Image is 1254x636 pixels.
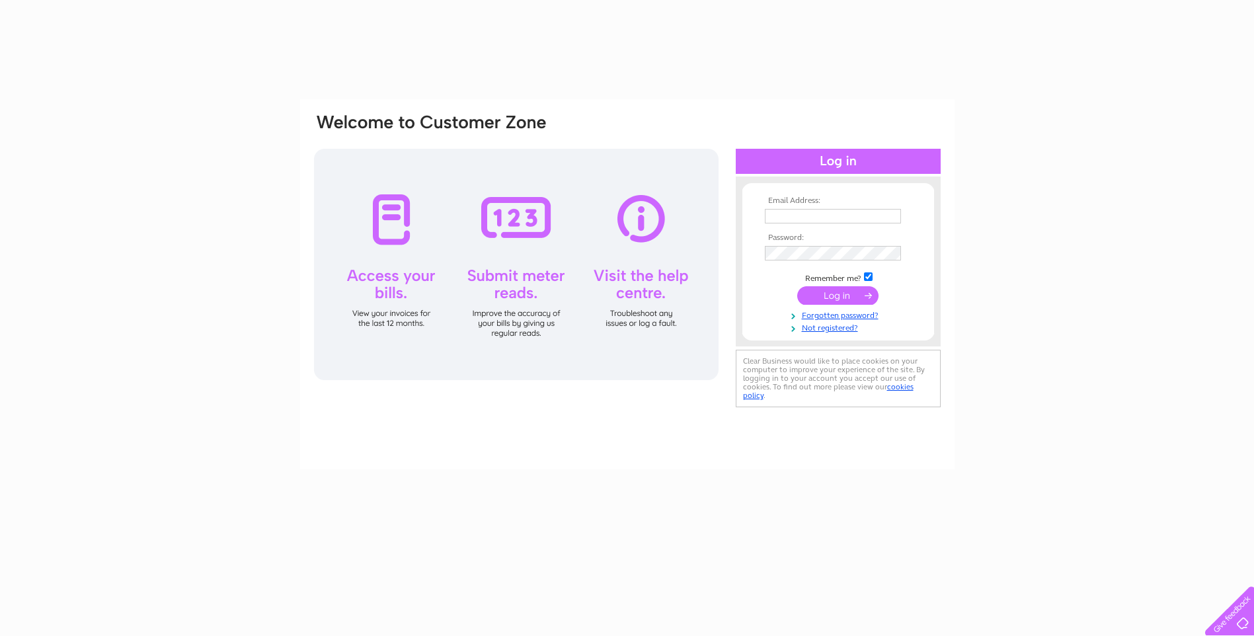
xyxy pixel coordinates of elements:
[765,308,915,321] a: Forgotten password?
[762,270,915,284] td: Remember me?
[762,233,915,243] th: Password:
[762,196,915,206] th: Email Address:
[736,350,941,407] div: Clear Business would like to place cookies on your computer to improve your experience of the sit...
[797,286,879,305] input: Submit
[743,382,914,400] a: cookies policy
[765,321,915,333] a: Not registered?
